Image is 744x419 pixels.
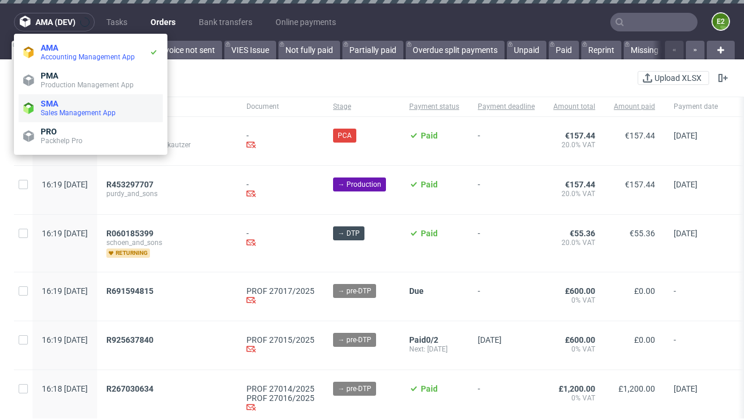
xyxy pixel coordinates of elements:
[652,74,704,82] span: Upload XLSX
[629,229,655,238] span: €55.36
[674,102,718,112] span: Payment date
[12,41,45,59] a: All
[224,41,276,59] a: VIES Issue
[625,180,655,189] span: €157.44
[106,189,228,198] span: purdy_and_sons
[409,335,426,345] span: Paid
[106,180,153,189] span: R453297707
[553,238,595,247] span: 20.0% VAT
[106,335,153,345] span: R925637840
[409,345,427,353] span: Next:
[421,131,438,140] span: Paid
[41,71,58,80] span: PMA
[246,131,314,151] div: -
[638,71,709,85] button: Upload XLSX
[338,179,381,190] span: → Production
[144,13,183,31] a: Orders
[106,384,153,393] span: R267030634
[674,180,697,189] span: [DATE]
[478,131,535,151] span: -
[35,18,76,26] span: ama (dev)
[41,53,135,61] span: Accounting Management App
[507,41,546,59] a: Unpaid
[553,393,595,403] span: 0% VAT
[106,229,156,238] a: R060185399
[553,140,595,150] span: 20.0% VAT
[409,102,459,112] span: Payment status
[478,229,535,258] span: -
[41,43,58,52] span: AMA
[41,109,116,117] span: Sales Management App
[570,229,595,238] span: €55.36
[409,345,448,353] span: [DATE]
[106,384,156,393] a: R267030634
[192,13,259,31] a: Bank transfers
[634,286,655,296] span: £0.00
[246,393,314,403] a: PROF 27016/2025
[42,335,88,345] span: 16:19 [DATE]
[624,41,692,59] a: Missing invoice
[565,286,595,296] span: £600.00
[406,41,505,59] a: Overdue split payments
[618,384,655,393] span: £1,200.00
[338,384,371,394] span: → pre-DTP
[42,180,88,189] span: 16:19 [DATE]
[553,102,595,112] span: Amount total
[421,229,438,238] span: Paid
[106,238,228,247] span: schoen_and_sons
[559,384,595,393] span: £1,200.00
[333,102,391,112] span: Stage
[565,335,595,345] span: £600.00
[246,384,314,393] a: PROF 27014/2025
[42,286,88,296] span: 16:19 [DATE]
[553,345,595,354] span: 0% VAT
[421,384,438,393] span: Paid
[41,127,57,136] span: PRO
[19,122,163,150] a: PROPackhelp Pro
[553,189,595,198] span: 20.0% VAT
[674,335,718,356] span: -
[151,41,222,59] a: Invoice not sent
[246,180,314,200] div: -
[478,384,535,414] span: -
[614,102,655,112] span: Amount paid
[549,41,579,59] a: Paid
[565,131,595,140] span: €157.44
[338,335,371,345] span: → pre-DTP
[478,102,535,112] span: Payment deadline
[106,180,156,189] a: R453297707
[674,229,697,238] span: [DATE]
[106,286,153,296] span: R691594815
[246,286,314,296] a: PROF 27017/2025
[106,335,156,345] a: R925637840
[342,41,403,59] a: Partially paid
[338,130,352,141] span: PCA
[41,81,134,89] span: Production Management App
[106,229,153,238] span: R060185399
[409,286,424,296] span: Due
[426,335,438,345] span: 0/2
[553,296,595,305] span: 0% VAT
[269,13,343,31] a: Online payments
[565,180,595,189] span: €157.44
[278,41,340,59] a: Not fully paid
[674,131,697,140] span: [DATE]
[106,286,156,296] a: R691594815
[713,13,729,30] figcaption: e2
[42,229,88,238] span: 16:19 [DATE]
[41,99,58,108] span: SMA
[41,137,83,145] span: Packhelp Pro
[478,335,502,345] span: [DATE]
[674,286,718,307] span: -
[625,131,655,140] span: €157.44
[19,94,163,122] a: SMASales Management App
[478,286,535,307] span: -
[581,41,621,59] a: Reprint
[246,229,314,249] div: -
[246,102,314,112] span: Document
[421,180,438,189] span: Paid
[106,248,150,258] span: returning
[99,13,134,31] a: Tasks
[19,66,163,94] a: PMAProduction Management App
[634,335,655,345] span: £0.00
